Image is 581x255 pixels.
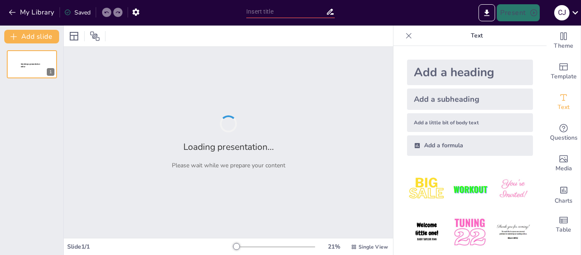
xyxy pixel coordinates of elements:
button: C J [554,4,570,21]
img: 1.jpeg [407,169,447,209]
input: Insert title [246,6,326,18]
button: My Library [6,6,58,19]
div: Add text boxes [547,87,581,117]
div: 21 % [324,243,344,251]
div: Add images, graphics, shapes or video [547,148,581,179]
div: Add a subheading [407,89,533,110]
div: Add a formula [407,135,533,156]
div: Change the overall theme [547,26,581,56]
button: Add slide [4,30,59,43]
div: Layout [67,29,81,43]
button: Export to PowerPoint [478,4,495,21]
div: Slide 1 / 1 [67,243,234,251]
div: Add charts and graphs [547,179,581,209]
div: Saved [64,9,91,17]
img: 5.jpeg [450,212,490,252]
img: 6.jpeg [493,212,533,252]
span: Single View [359,244,388,250]
div: Add a table [547,209,581,240]
img: 4.jpeg [407,212,447,252]
p: Text [416,26,538,46]
span: Sendsteps presentation editor [21,63,40,68]
div: Get real-time input from your audience [547,117,581,148]
span: Template [551,72,577,81]
div: Add ready made slides [547,56,581,87]
span: Theme [554,41,573,51]
div: 1 [47,68,54,76]
div: C J [554,5,570,20]
span: Media [555,164,572,173]
span: Table [556,225,571,235]
span: Text [558,103,570,112]
span: Position [90,31,100,41]
div: Add a heading [407,60,533,85]
div: Add a little bit of body text [407,113,533,132]
div: 1 [7,50,57,78]
img: 2.jpeg [450,169,490,209]
span: Charts [555,196,572,206]
button: Present [497,4,539,21]
p: Please wait while we prepare your content [172,161,285,169]
span: Questions [550,133,578,143]
img: 3.jpeg [493,169,533,209]
h2: Loading presentation... [183,141,274,153]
